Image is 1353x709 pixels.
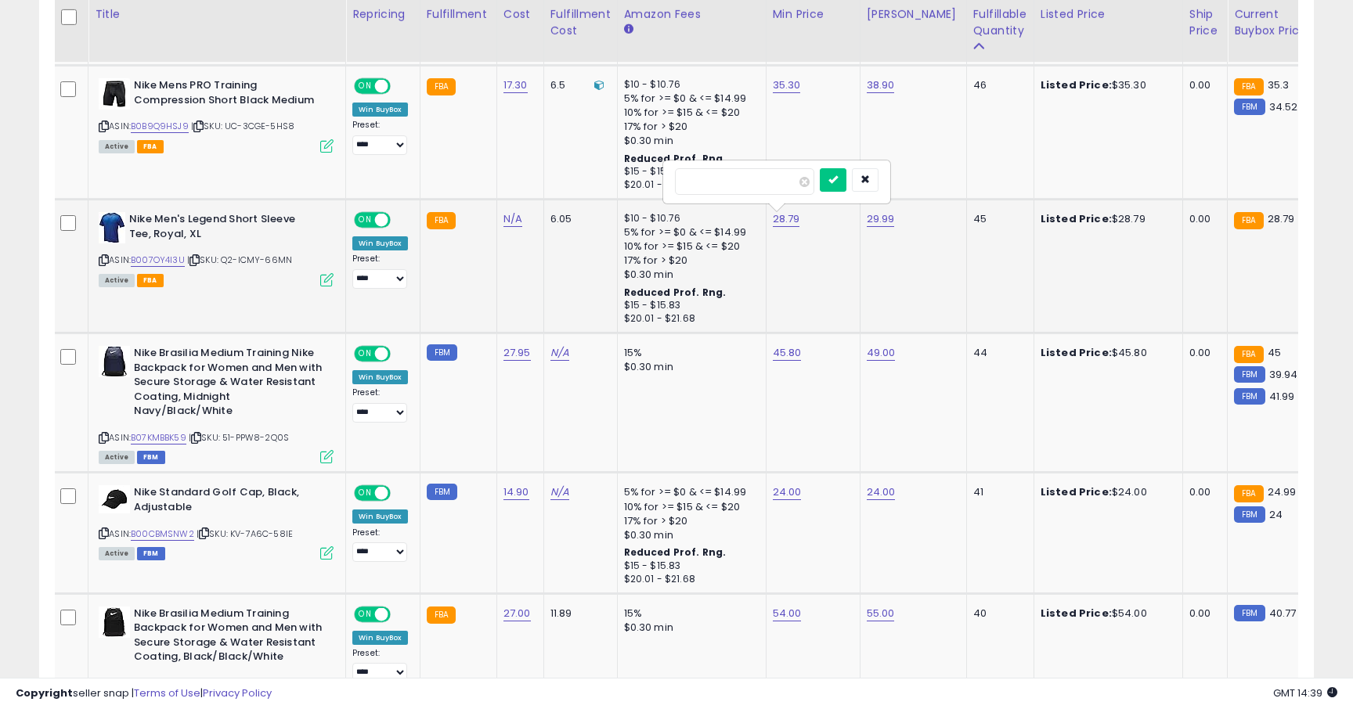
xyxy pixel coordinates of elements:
div: 5% for >= $0 & <= $14.99 [624,92,754,106]
div: Preset: [352,120,408,155]
div: 0.00 [1189,485,1215,499]
b: Reduced Prof. Rng. [624,286,727,299]
span: | SKU: UC-3CGE-5HS8 [191,120,294,132]
a: Privacy Policy [203,686,272,700]
a: 54.00 [773,606,802,621]
a: 24.00 [867,484,896,500]
b: Nike Mens PRO Training Compression Short Black Medium [134,78,324,111]
div: Listed Price [1041,6,1176,23]
a: 14.90 [503,484,529,500]
div: $54.00 [1041,606,1171,621]
span: All listings currently available for purchase on Amazon [99,140,135,153]
span: 24.99 [1268,484,1297,499]
div: Win BuyBox [352,631,408,645]
small: FBM [427,344,457,361]
div: 10% for >= $15 & <= $20 [624,239,754,254]
div: $0.30 min [624,134,754,148]
small: FBA [1234,485,1263,502]
div: 0.00 [1189,212,1215,226]
span: OFF [388,347,413,361]
div: Min Price [773,6,853,23]
span: OFF [388,487,413,500]
div: 45 [973,212,1022,226]
div: 17% for > $20 [624,120,754,134]
div: ASIN: [99,78,334,151]
b: Reduced Prof. Rng. [624,152,727,165]
div: ASIN: [99,212,334,285]
a: 28.79 [773,211,800,227]
a: 17.30 [503,77,528,93]
div: 11.89 [550,606,605,621]
small: FBA [427,212,456,229]
small: FBM [1234,99,1265,115]
div: Ship Price [1189,6,1221,39]
div: $0.30 min [624,621,754,635]
div: $0.30 min [624,360,754,374]
div: Win BuyBox [352,103,408,117]
img: 31UPDBorvDL._SL40_.jpg [99,606,130,638]
div: ASIN: [99,346,334,462]
small: FBM [427,484,457,500]
span: FBA [137,140,164,153]
div: Win BuyBox [352,370,408,384]
div: $45.80 [1041,346,1171,360]
span: ON [355,80,375,93]
a: N/A [550,484,569,500]
small: FBM [1234,605,1265,621]
a: B00CBMSNW2 [131,527,194,541]
a: 49.00 [867,345,896,361]
div: 41 [973,485,1022,499]
div: 6.05 [550,212,605,226]
div: 0.00 [1189,606,1215,621]
a: 27.00 [503,606,531,621]
a: N/A [550,345,569,361]
div: 6.5 [550,78,605,92]
span: | SKU: Q2-ICMY-66MN [187,254,292,266]
div: Preset: [352,648,408,683]
div: $15 - $15.83 [624,299,754,312]
div: $15 - $15.83 [624,165,754,178]
div: seller snap | | [16,686,272,701]
span: 35.3 [1268,77,1290,92]
small: FBA [1234,78,1263,95]
div: 0.00 [1189,78,1215,92]
small: FBM [1234,506,1265,523]
b: Listed Price: [1041,211,1112,226]
div: Amazon Fees [624,6,759,23]
b: Nike Standard Golf Cap, Black, Adjustable [134,485,324,518]
span: | SKU: KV-7A6C-58IE [197,527,293,540]
div: 17% for > $20 [624,514,754,528]
a: 38.90 [867,77,895,93]
span: FBM [137,451,165,464]
div: $20.01 - $21.68 [624,312,754,326]
span: 24 [1269,507,1283,522]
div: 15% [624,606,754,621]
img: 41EtF5UyuwL._SL40_.jpg [99,212,125,243]
small: Amazon Fees. [624,23,633,37]
span: FBA [137,274,164,287]
div: Preset: [352,527,408,563]
small: FBA [427,78,456,95]
a: 55.00 [867,606,895,621]
div: $20.01 - $21.68 [624,178,754,192]
b: Listed Price: [1041,345,1112,360]
div: ASIN: [99,485,334,558]
div: Preset: [352,387,408,423]
a: 35.30 [773,77,801,93]
span: FBM [137,547,165,560]
span: ON [355,347,375,361]
span: All listings currently available for purchase on Amazon [99,451,135,464]
b: Listed Price: [1041,484,1112,499]
b: Nike Brasilia Medium Training Backpack for Women and Men with Secure Storage & Water Resistant Co... [134,606,324,668]
span: ON [355,487,375,500]
span: 41.99 [1269,389,1295,404]
a: 24.00 [773,484,802,500]
div: 44 [973,346,1022,360]
div: Fulfillable Quantity [973,6,1027,39]
div: $0.30 min [624,528,754,542]
span: OFF [388,80,413,93]
div: 17% for > $20 [624,254,754,268]
div: $24.00 [1041,485,1171,499]
b: Reduced Prof. Rng. [624,545,727,559]
span: | SKU: 51-PPW8-2Q0S [189,431,289,444]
